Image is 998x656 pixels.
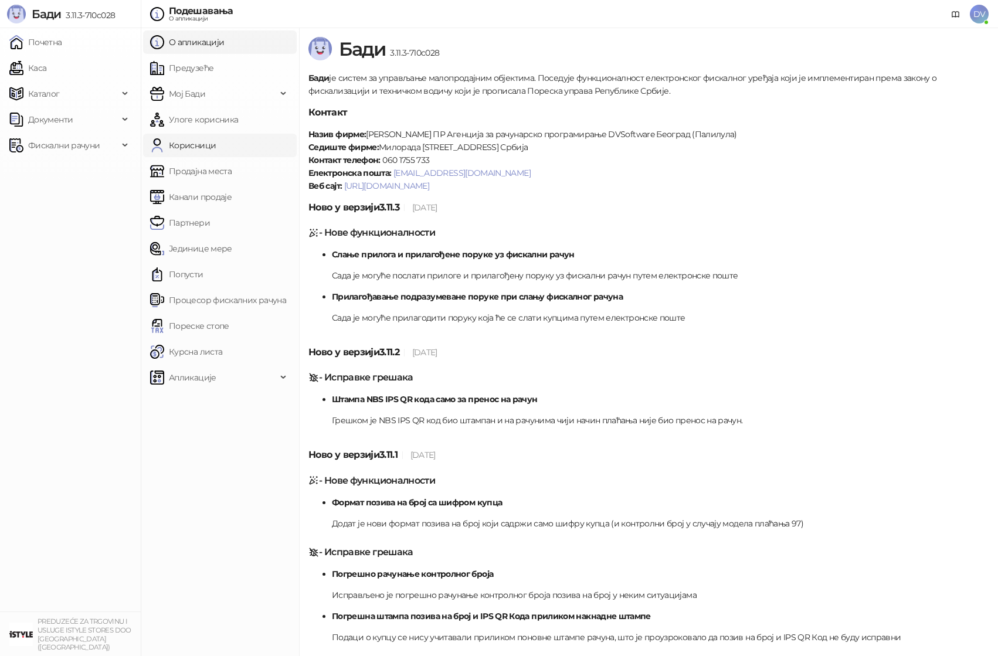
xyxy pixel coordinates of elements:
[28,108,73,131] span: Документи
[150,185,232,209] a: Канали продаје
[410,450,436,460] span: [DATE]
[308,168,391,178] strong: Електронска пошта:
[308,72,989,97] p: је систем за управљање малопродајним објектима. Поседује функционалност електронског фискалног ур...
[150,340,222,363] a: Курсна листа
[412,347,437,358] span: [DATE]
[38,617,131,651] small: PREDUZEĆE ZA TRGOVINU I USLUGE ISTYLE STORES DOO [GEOGRAPHIC_DATA] ([GEOGRAPHIC_DATA])
[332,589,989,601] p: Исправљено је погрешно рачунање контролног броја позива на број у неким ситуацијама
[308,448,989,462] h5: Ново у верзији 3.11.1
[9,30,62,54] a: Почетна
[332,249,575,260] strong: Слање прилога и прилагођене поруке уз фискални рачун
[308,106,989,120] h5: Контакт
[150,108,238,131] a: Улоге корисника
[308,129,366,140] strong: Назив фирме:
[332,569,493,579] strong: Погрешно рачунање контролног броја
[308,73,329,83] strong: Бади
[150,134,216,157] a: Корисници
[308,200,989,215] h5: Ново у верзији 3.11.3
[32,7,61,21] span: Бади
[150,288,286,312] a: Процесор фискалних рачуна
[332,414,989,427] p: Грешком је NBS IPS QR код био штампан и на рачунима чији начин плаћања није био пренос на рачун.
[308,371,989,385] h5: - Исправке грешака
[150,30,224,54] a: О апликацији
[150,211,210,234] a: Партнери
[332,311,989,324] p: Сада је могуће прилагодити поруку која ће се слати купцима путем електронске поште
[308,128,989,192] p: [PERSON_NAME] ПР Агенција за рачунарско програмирање DVSoftware Београд (Палилула) Милорада [STRE...
[308,545,989,559] h5: - Исправке грешака
[169,82,205,106] span: Мој Бади
[332,291,623,302] strong: Прилагођавање подразумеване поруке при слању фискалног рачуна
[308,142,379,152] strong: Седиште фирме:
[308,181,342,191] strong: Веб сајт:
[332,611,651,621] strong: Погрешна штампа позива на број и IPS QR Кода приликом накнадне штампе
[339,38,385,60] span: Бади
[332,394,538,405] strong: Штампа NBS IPS QR кода само за пренос на рачун
[385,47,439,58] span: 3.11.3-710c028
[28,134,100,157] span: Фискални рачуни
[169,366,216,389] span: Апликације
[308,37,332,60] img: Logo
[308,474,989,488] h5: - Нове функционалности
[150,237,232,260] a: Јединице мере
[9,623,33,646] img: 64x64-companyLogo-77b92cf4-9946-4f36-9751-bf7bb5fd2c7d.png
[150,56,213,80] a: Предузеће
[308,345,989,359] h5: Ново у верзији 3.11.2
[9,56,46,80] a: Каса
[308,155,381,165] strong: Контакт телефон:
[169,16,233,22] div: О апликацији
[412,202,437,213] span: [DATE]
[344,181,429,191] a: [URL][DOMAIN_NAME]
[332,497,502,508] strong: Формат позива на број са шифром купца
[970,5,989,23] span: DV
[28,82,60,106] span: Каталог
[150,314,229,338] a: Пореске стопе
[332,631,989,644] p: Подаци о купцу се нису учитавали приликом поновне штампе рачуна, што је проузроковало да позив на...
[308,226,989,240] h5: - Нове функционалности
[61,10,115,21] span: 3.11.3-710c028
[946,5,965,23] a: Документација
[393,168,531,178] a: [EMAIL_ADDRESS][DOMAIN_NAME]
[169,6,233,16] div: Подешавања
[150,263,203,286] a: Попусти
[150,159,232,183] a: Продајна места
[332,517,989,530] p: Додат је нови формат позива на број који садржи само шифру купца (и контролни број у случају моде...
[7,5,26,23] img: Logo
[332,269,989,282] p: Сада је могуће послати прилоге и прилагођену поруку уз фискални рачун путем електронске поште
